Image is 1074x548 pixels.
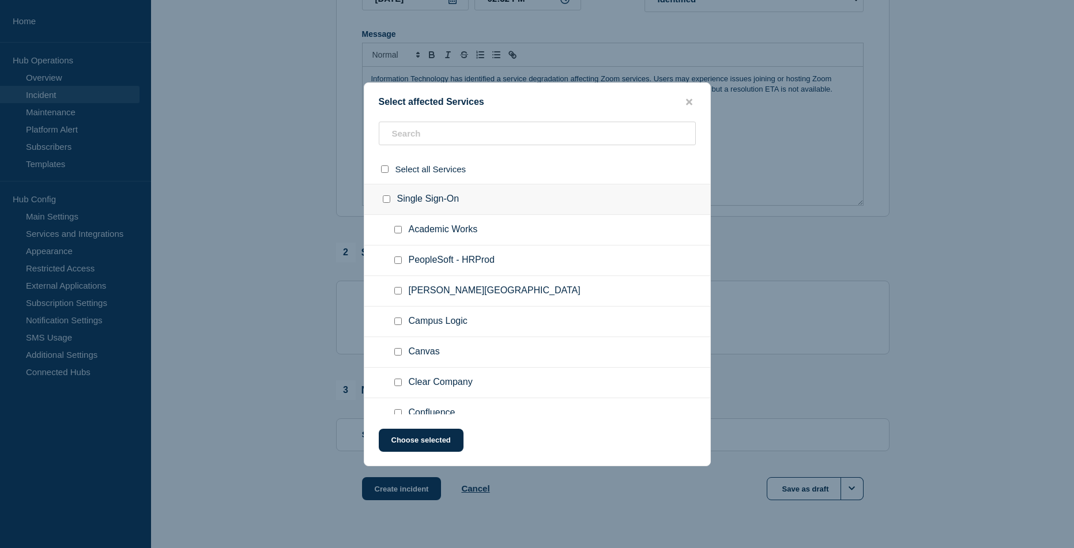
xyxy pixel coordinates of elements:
[395,164,466,174] span: Select all Services
[394,287,402,294] input: Barnes Nobel College checkbox
[409,346,440,358] span: Canvas
[409,224,478,236] span: Academic Works
[409,377,473,388] span: Clear Company
[683,97,696,108] button: close button
[381,165,389,173] input: select all checkbox
[394,379,402,386] input: Clear Company checkbox
[394,409,402,417] input: Confluence checkbox
[379,122,696,145] input: Search
[394,348,402,356] input: Canvas checkbox
[383,195,390,203] input: Single Sign-On checkbox
[379,429,463,452] button: Choose selected
[409,316,468,327] span: Campus Logic
[364,184,710,215] div: Single Sign-On
[394,318,402,325] input: Campus Logic checkbox
[409,285,581,297] span: [PERSON_NAME][GEOGRAPHIC_DATA]
[409,407,455,419] span: Confluence
[409,255,495,266] span: PeopleSoft - HRProd
[394,256,402,264] input: PeopleSoft - HRProd checkbox
[394,226,402,233] input: Academic Works checkbox
[364,97,710,108] div: Select affected Services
